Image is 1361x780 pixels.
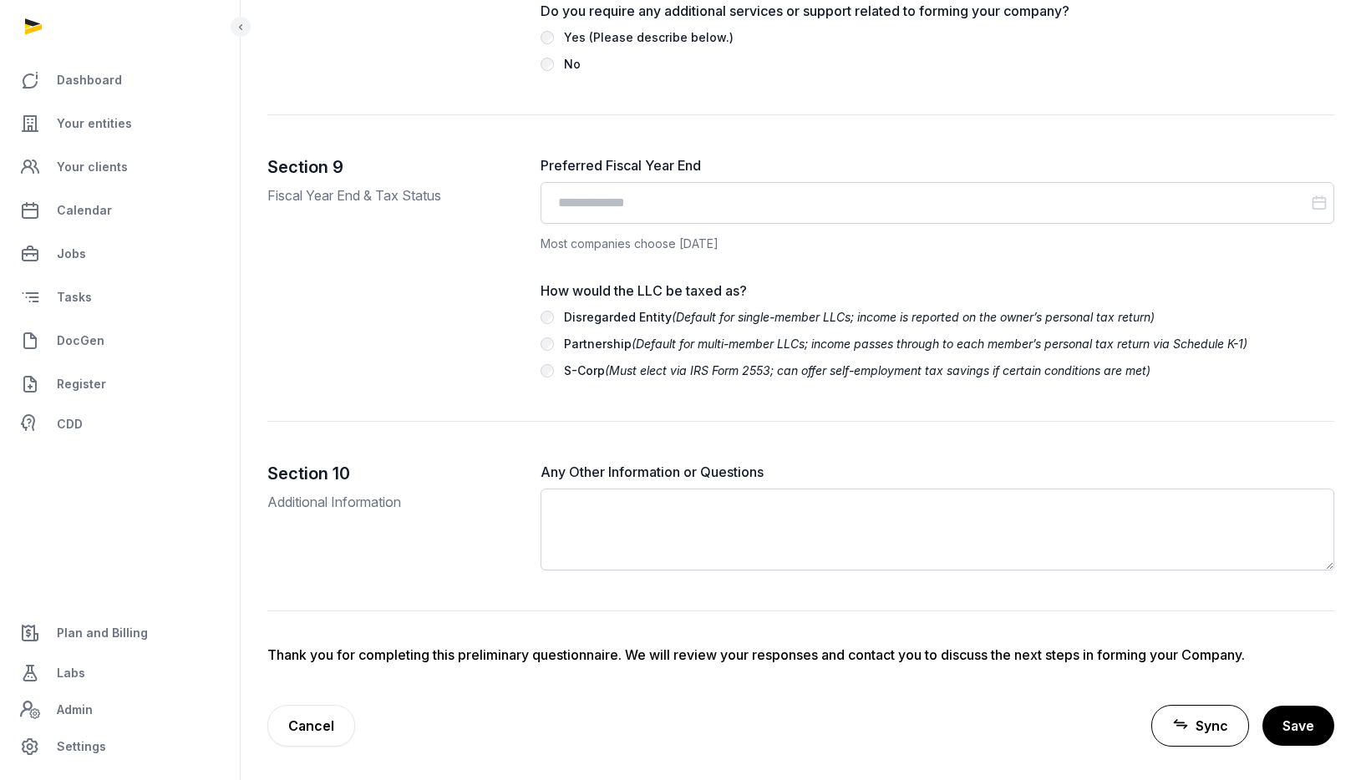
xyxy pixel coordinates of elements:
span: Plan and Billing [57,623,148,643]
i: (Must elect via IRS Form 2553; can offer self-employment tax savings if certain conditions are met) [605,363,1150,377]
input: Datepicker input [541,182,1334,224]
span: Jobs [57,244,86,264]
span: Your clients [57,157,128,177]
span: DocGen [57,331,104,351]
a: Labs [13,653,226,693]
input: Disregarded Entity(Default for single-member LLCs; income is reported on the owner’s personal tax... [541,311,554,324]
span: Dashboard [57,70,122,90]
a: DocGen [13,321,226,361]
a: Plan and Billing [13,613,226,653]
a: Register [13,364,226,404]
input: S-Corp(Must elect via IRS Form 2553; can offer self-employment tax savings if certain conditions ... [541,364,554,377]
p: Fiscal Year End & Tax Status [267,185,514,205]
h2: Section 10 [267,462,514,485]
div: Thank you for completing this preliminary questionnaire. We will review your responses and contac... [267,645,1334,665]
label: Any Other Information or Questions [541,462,1334,482]
span: Register [57,374,106,394]
span: Labs [57,663,85,683]
span: CDD [57,414,83,434]
span: Settings [57,737,106,757]
span: Sync [1196,716,1228,736]
a: Your clients [13,147,226,187]
a: Calendar [13,190,226,230]
a: Cancel [267,705,355,747]
i: (Default for multi-member LLCs; income passes through to each member’s personal tax return via Sc... [632,337,1247,351]
div: S-Corp [564,361,1150,381]
div: Yes (Please describe below.) [564,28,734,48]
a: Jobs [13,234,226,274]
label: Preferred Fiscal Year End [541,155,1334,175]
input: Partnership(Default for multi-member LLCs; income passes through to each member’s personal tax re... [541,337,554,351]
span: Admin [57,700,93,720]
a: Your entities [13,104,226,144]
input: Yes (Please describe below.) [541,31,554,44]
button: Save [1262,706,1334,746]
div: No [564,54,581,74]
a: Tasks [13,277,226,317]
p: Additional Information [267,492,514,512]
div: Disregarded Entity [564,307,1155,327]
a: Settings [13,727,226,767]
span: Calendar [57,200,112,220]
a: Dashboard [13,60,226,100]
div: Partnership [564,334,1247,354]
div: Most companies choose [DATE] [541,234,1334,254]
span: Your entities [57,114,132,134]
a: Admin [13,693,226,727]
label: Do you require any additional services or support related to forming your company? [541,1,1334,21]
a: CDD [13,408,226,441]
span: Tasks [57,287,92,307]
label: How would the LLC be taxed as? [541,281,1334,301]
h2: Section 9 [267,155,514,179]
i: (Default for single-member LLCs; income is reported on the owner’s personal tax return) [672,310,1155,324]
input: No [541,58,554,71]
